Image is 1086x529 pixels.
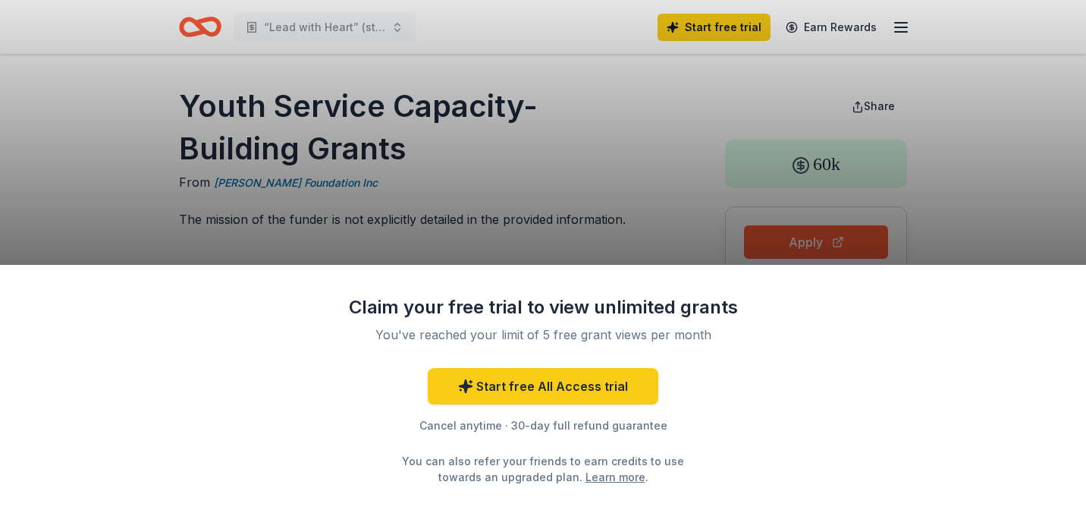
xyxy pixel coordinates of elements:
[388,453,698,485] div: You can also refer your friends to earn credits to use towards an upgraded plan. .
[428,368,658,405] a: Start free All Access trial
[346,417,740,435] div: Cancel anytime · 30-day full refund guarantee
[585,469,645,485] a: Learn more
[346,295,740,320] div: Claim your free trial to view unlimited grants
[364,326,722,344] div: You've reached your limit of 5 free grant views per month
